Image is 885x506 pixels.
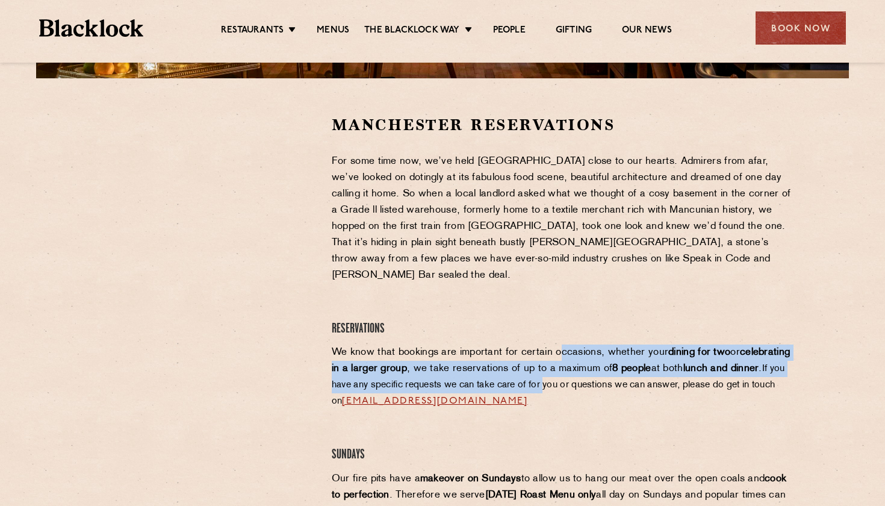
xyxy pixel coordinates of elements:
a: [EMAIL_ADDRESS][DOMAIN_NAME] [342,396,527,406]
a: Menus [317,25,349,38]
strong: lunch and dinner [683,364,759,373]
h4: Reservations [332,321,793,337]
strong: 8 people [612,364,651,373]
strong: makeover on Sundays [420,474,521,484]
span: If you have any specific requests we can take care of for you or questions we can answer, please ... [332,364,785,406]
strong: [DATE] Roast Menu only [485,490,597,500]
a: Restaurants [221,25,284,38]
a: People [493,25,526,38]
h2: Manchester Reservations [332,114,793,136]
a: Gifting [556,25,592,38]
img: BL_Textured_Logo-footer-cropped.svg [39,19,143,37]
iframe: OpenTable make booking widget [135,114,270,296]
a: The Blacklock Way [364,25,459,38]
a: Our News [622,25,672,38]
div: Book Now [756,11,846,45]
p: For some time now, we’ve held [GEOGRAPHIC_DATA] close to our hearts. Admirers from afar, we’ve lo... [332,154,793,284]
h4: Sundays [332,447,793,463]
strong: cook to perfection [332,474,787,500]
p: We know that bookings are important for certain occasions, whether your or , we take reservations... [332,345,793,410]
strong: dining for two [668,348,730,357]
